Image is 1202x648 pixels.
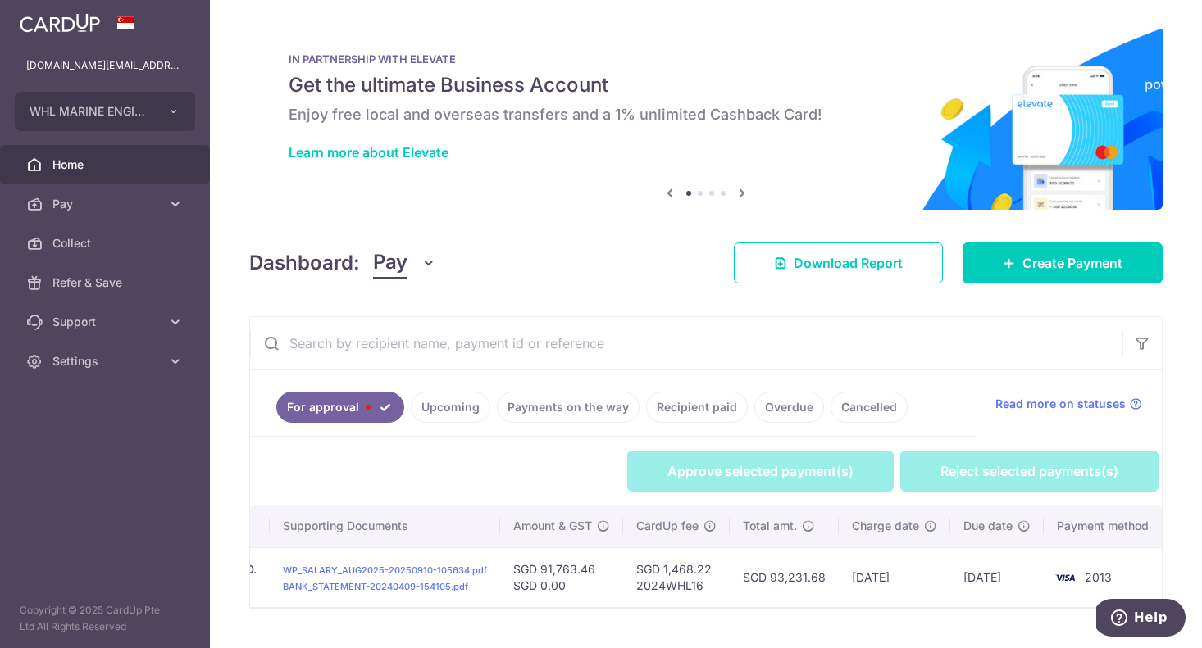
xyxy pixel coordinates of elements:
span: Total amt. [743,518,797,534]
span: Pay [373,247,407,279]
img: Renovation banner [249,26,1163,210]
span: CardUp fee [636,518,699,534]
button: WHL MARINE ENGINEERING PTE. LTD. [15,92,195,131]
td: [DATE] [950,547,1044,607]
span: Home [52,156,161,173]
th: Supporting Documents [270,505,500,547]
span: Read more on statuses [995,396,1126,412]
span: Refer & Save [52,274,161,291]
a: Download Report [734,242,943,283]
span: Due date [963,518,1013,534]
a: Cancelled [831,392,908,423]
h4: Dashboard: [249,248,360,278]
iframe: Opens a widget where you can find more information [1096,599,1186,640]
a: Upcoming [411,392,490,423]
a: Read more on statuses [995,396,1142,412]
span: Download Report [794,253,903,273]
span: Settings [52,353,161,369]
span: Charge date [852,518,919,534]
td: SGD 93,231.68 [730,547,839,607]
a: BANK_STATEMENT-20240409-154105.pdf [283,581,468,592]
a: Overdue [754,392,824,423]
span: Support [52,314,161,330]
a: WP_SALARY_AUG2025-20250910-105634.pdf [283,564,487,576]
a: Payments on the way [497,392,640,423]
h6: Enjoy free local and overseas transfers and a 1% unlimited Cashback Card! [289,105,1123,125]
th: Payment method [1044,505,1168,547]
img: Bank Card [1049,568,1081,587]
td: SGD 91,763.46 SGD 0.00 [500,547,623,607]
span: WHL MARINE ENGINEERING PTE. LTD. [30,103,151,120]
span: 2013 [1085,570,1112,584]
a: Create Payment [963,242,1163,283]
td: SGD 1,468.22 2024WHL16 [623,547,730,607]
span: Amount & GST [513,518,592,534]
td: [DATE] [839,547,950,607]
span: Pay [52,196,161,212]
button: Pay [373,247,436,279]
h5: Get the ultimate Business Account [289,72,1123,98]
p: IN PARTNERSHIP WITH ELEVATE [289,52,1123,66]
img: CardUp [20,13,100,33]
span: Collect [52,235,161,251]
a: Learn more about Elevate [289,144,448,161]
a: Recipient paid [646,392,748,423]
a: For approval [276,392,404,423]
p: [DOMAIN_NAME][EMAIL_ADDRESS][DOMAIN_NAME] [26,57,184,74]
input: Search by recipient name, payment id or reference [250,317,1122,369]
span: Create Payment [1022,253,1122,273]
